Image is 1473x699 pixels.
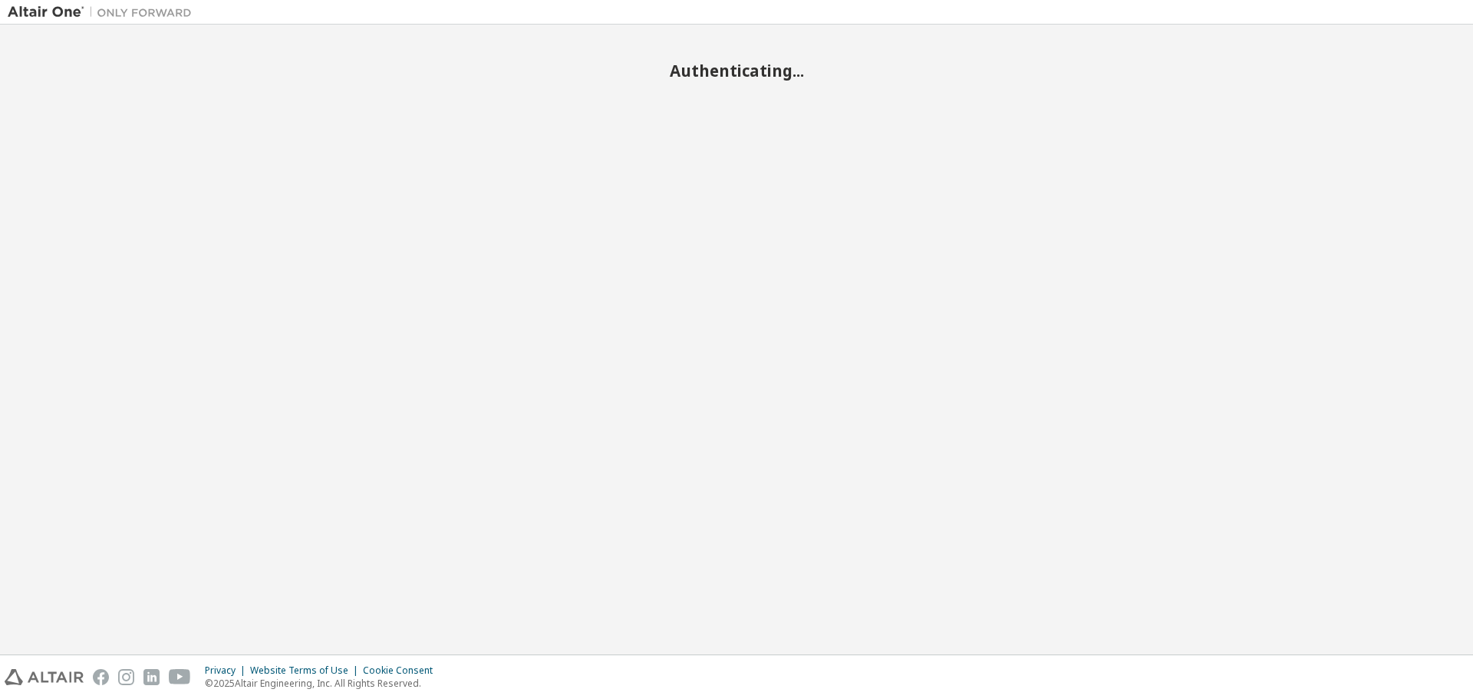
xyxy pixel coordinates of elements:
div: Privacy [205,664,250,677]
h2: Authenticating... [8,61,1465,81]
img: altair_logo.svg [5,669,84,685]
img: Altair One [8,5,199,20]
img: linkedin.svg [143,669,160,685]
div: Website Terms of Use [250,664,363,677]
img: instagram.svg [118,669,134,685]
img: facebook.svg [93,669,109,685]
p: © 2025 Altair Engineering, Inc. All Rights Reserved. [205,677,442,690]
div: Cookie Consent [363,664,442,677]
img: youtube.svg [169,669,191,685]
